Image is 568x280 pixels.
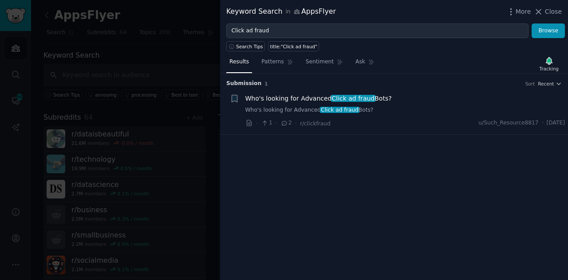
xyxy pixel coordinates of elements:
span: Who's looking for Advanced Bots? [245,94,392,103]
div: Tracking [539,66,559,72]
span: · [256,119,258,128]
span: u/Such_Resource8817 [478,119,538,127]
span: Sentiment [306,58,334,66]
a: Who's looking for AdvancedClick ad fraudBots? [245,94,392,103]
button: Recent [538,81,562,87]
span: More [516,7,531,16]
span: Submission [226,80,261,88]
div: Sort [525,81,535,87]
button: Browse [532,23,565,39]
span: Search Tips [236,43,263,50]
a: Patterns [258,55,296,73]
a: Results [226,55,252,73]
span: [DATE] [547,119,565,127]
button: More [506,7,531,16]
span: in [285,8,290,16]
span: Ask [355,58,365,66]
span: · [295,119,297,128]
span: · [542,119,544,127]
input: Try a keyword related to your business [226,23,529,39]
span: Results [229,58,249,66]
span: Patterns [261,58,284,66]
span: 2 [280,119,292,127]
span: 1 [264,81,268,86]
span: r/clickfraud [300,121,331,127]
a: title:"Click ad fraud" [268,41,319,51]
button: Search Tips [226,41,265,51]
span: Recent [538,81,554,87]
span: Click ad fraud [320,107,359,113]
span: Click ad fraud [331,95,375,102]
div: Keyword Search AppsFlyer [226,6,336,17]
a: Who's looking for AdvancedClick ad fraudBots? [245,106,565,114]
button: Tracking [536,54,562,73]
span: Close [545,7,562,16]
a: Ask [352,55,378,73]
span: 1 [261,119,272,127]
a: Sentiment [303,55,346,73]
span: · [276,119,277,128]
button: Close [534,7,562,16]
div: title:"Click ad fraud" [270,43,317,50]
